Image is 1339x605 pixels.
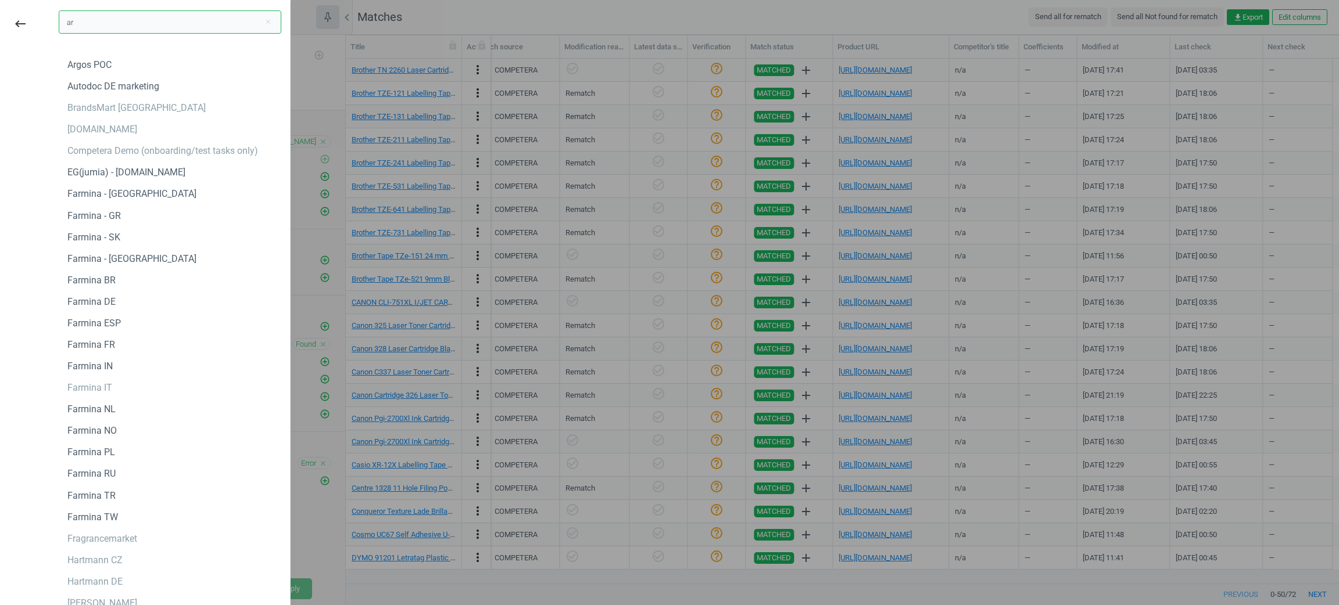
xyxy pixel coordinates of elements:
[67,360,113,373] div: Farmina IN
[67,317,121,330] div: Farmina ESP
[67,403,116,416] div: Farmina NL
[67,511,118,524] div: Farmina TW
[13,17,27,31] i: keyboard_backspace
[67,231,120,244] div: Farmina - SK
[67,338,115,351] div: Farmina FR
[67,381,112,394] div: Farmina IT
[59,10,281,34] input: Search campaign
[67,446,115,459] div: Farmina PL
[67,274,116,287] div: Farmina BR
[67,424,117,437] div: Farmina NO
[67,489,116,502] div: Farmina TR
[259,17,277,27] button: Close
[67,253,196,265] div: Farmina - [GEOGRAPHIC_DATA]
[67,210,121,222] div: Farmina - GR
[67,123,137,136] div: [DOMAIN_NAME]
[67,532,137,545] div: Fragrancemarket
[67,80,159,93] div: Autodoc DE marketing
[67,188,196,200] div: Farmina - [GEOGRAPHIC_DATA]
[7,10,34,38] button: keyboard_backspace
[67,145,258,157] div: Competera Demo (onboarding/test tasks only)
[67,102,206,114] div: BrandsMart [GEOGRAPHIC_DATA]
[67,166,185,179] div: EG(jumia) - [DOMAIN_NAME]
[67,467,116,480] div: Farmina RU
[67,575,123,588] div: Hartmann DE
[67,554,123,567] div: Hartmann CZ
[67,296,116,308] div: Farmina DE
[67,59,112,71] div: Argos POC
